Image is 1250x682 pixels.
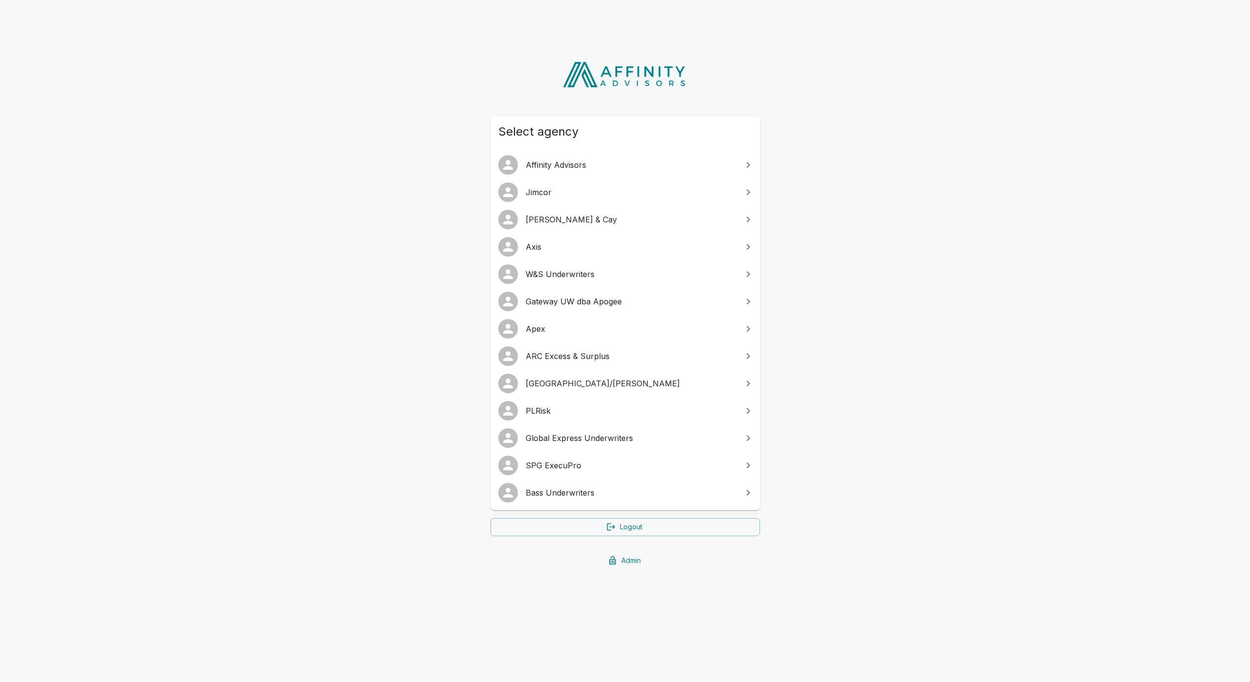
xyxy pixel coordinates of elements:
span: Bass Underwriters [526,487,737,499]
a: W&S Underwriters [491,261,760,288]
a: Jimcor [491,179,760,206]
a: Admin [491,552,760,570]
span: SPG ExecuPro [526,460,737,471]
a: Global Express Underwriters [491,424,760,452]
a: Apex [491,315,760,342]
a: ARC Excess & Surplus [491,342,760,370]
a: Axis [491,233,760,261]
a: [PERSON_NAME] & Cay [491,206,760,233]
span: W&S Underwriters [526,268,737,280]
span: Select agency [498,124,752,140]
a: Gateway UW dba Apogee [491,288,760,315]
img: Affinity Advisors Logo [555,59,695,91]
span: PLRisk [526,405,737,417]
a: Bass Underwriters [491,479,760,506]
span: [GEOGRAPHIC_DATA]/[PERSON_NAME] [526,378,737,389]
span: Global Express Underwriters [526,432,737,444]
span: ARC Excess & Surplus [526,350,737,362]
span: Gateway UW dba Apogee [526,296,737,307]
span: Jimcor [526,186,737,198]
span: Apex [526,323,737,335]
span: [PERSON_NAME] & Cay [526,214,737,225]
span: Axis [526,241,737,253]
span: Affinity Advisors [526,159,737,171]
a: PLRisk [491,397,760,424]
a: Affinity Advisors [491,151,760,179]
a: Logout [491,518,760,536]
a: [GEOGRAPHIC_DATA]/[PERSON_NAME] [491,370,760,397]
a: SPG ExecuPro [491,452,760,479]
